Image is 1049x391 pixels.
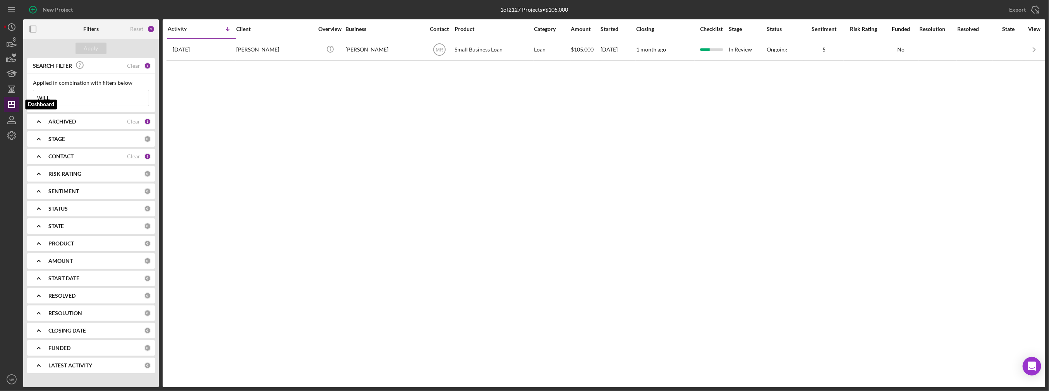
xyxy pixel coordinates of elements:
div: Risk Rating [844,26,883,32]
b: CONTACT [48,153,74,159]
div: No [884,46,919,53]
div: 0 [144,275,151,282]
div: Overview [316,26,345,32]
div: [PERSON_NAME] [236,39,314,60]
div: 0 [144,170,151,177]
div: 0 [144,345,151,352]
div: Loan [534,39,570,60]
b: SENTIMENT [48,188,79,194]
b: RESOLVED [48,293,76,299]
div: Closing [636,26,694,32]
div: Category [534,26,570,32]
b: START DATE [48,275,79,281]
div: 1 [144,153,151,160]
div: Sentiment [805,26,843,32]
div: Clear [127,118,140,125]
b: CLOSING DATE [48,328,86,334]
b: LATEST ACTIVITY [48,362,92,369]
div: Open Intercom Messenger [1023,357,1041,376]
div: 0 [144,240,151,247]
div: [PERSON_NAME] [345,39,423,60]
b: STAGE [48,136,65,142]
div: Stage [729,26,766,32]
button: MR [4,372,19,387]
div: 0 [144,310,151,317]
time: 2025-06-27 11:09 [173,46,190,53]
div: 0 [144,362,151,369]
b: PRODUCT [48,240,74,247]
div: 1 [144,62,151,69]
div: 1 of 2127 Projects • $105,000 [500,7,568,13]
div: Ongoing [767,46,787,53]
div: 0 [144,205,151,212]
button: New Project [23,2,81,17]
div: Business [345,26,423,32]
div: 0 [144,292,151,299]
div: View [1025,26,1044,32]
div: Clear [127,63,140,69]
div: Client [236,26,314,32]
b: STATE [48,223,64,229]
b: AMOUNT [48,258,73,264]
div: In Review [729,39,766,60]
div: [DATE] [601,39,635,60]
div: 5 [805,46,843,53]
div: 0 [144,327,151,334]
div: State [993,26,1024,32]
b: RISK RATING [48,171,81,177]
b: RESOLUTION [48,310,82,316]
div: Applied in combination with filters below [33,80,149,86]
b: STATUS [48,206,68,212]
div: Checklist [695,26,728,32]
div: Started [601,26,635,32]
div: Clear [127,153,140,159]
div: Status [767,26,804,32]
div: New Project [43,2,73,17]
div: Small Business Loan [455,39,532,60]
div: Reset [130,26,143,32]
b: SEARCH FILTER [33,63,72,69]
div: 1 [144,118,151,125]
text: MR [436,47,443,53]
div: 3 [147,25,155,33]
b: ARCHIVED [48,118,76,125]
div: Export [1009,2,1026,17]
time: 1 month ago [636,46,666,53]
div: 0 [144,188,151,195]
b: FUNDED [48,345,70,351]
button: Apply [76,43,106,54]
div: Apply [84,43,98,54]
div: 0 [144,257,151,264]
div: Resolution [919,26,956,32]
div: Activity [168,26,202,32]
div: Contact [425,26,454,32]
div: Amount [571,26,600,32]
div: Funded [884,26,919,32]
div: 0 [144,223,151,230]
b: Filters [83,26,99,32]
div: Resolved [957,26,992,32]
div: $105,000 [571,39,600,60]
text: MR [9,377,15,382]
div: 0 [144,135,151,142]
button: Export [1001,2,1045,17]
div: Product [455,26,532,32]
